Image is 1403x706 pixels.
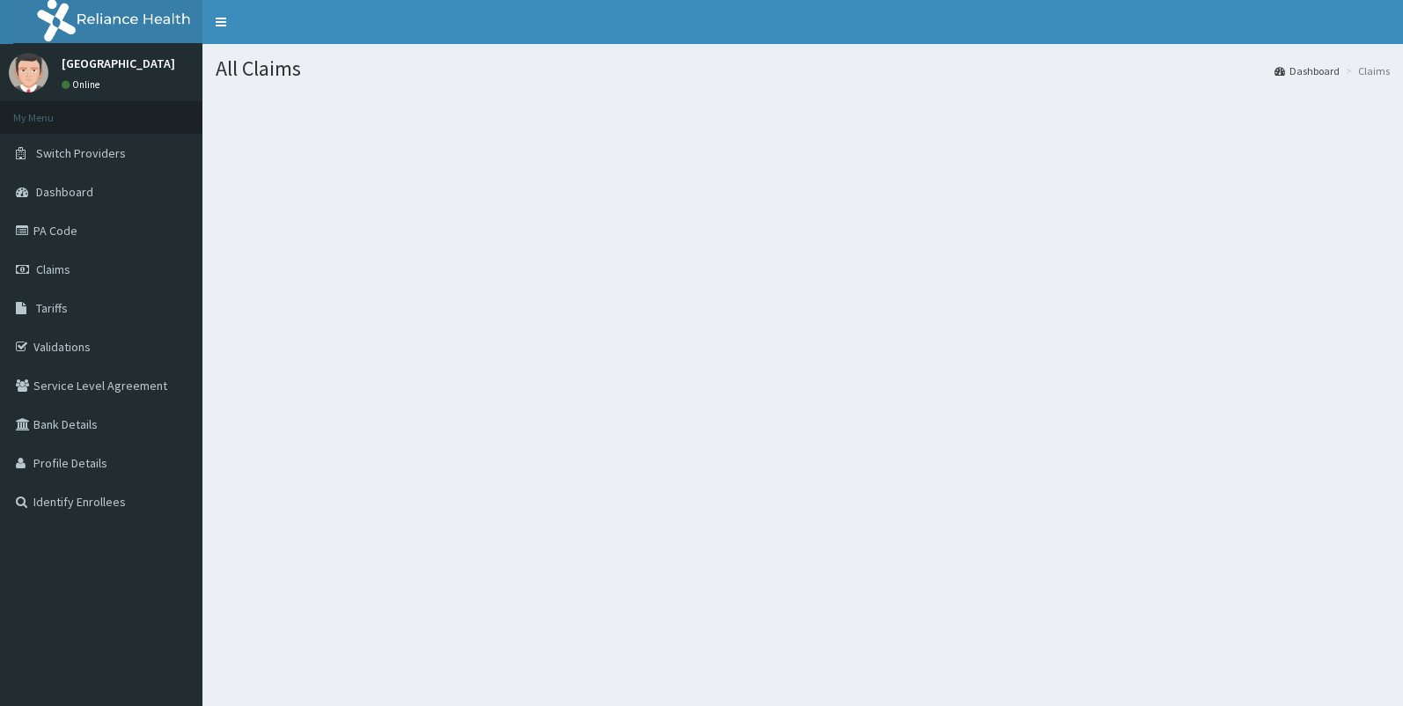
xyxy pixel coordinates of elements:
[36,184,93,200] span: Dashboard
[62,78,104,91] a: Online
[1341,63,1390,78] li: Claims
[9,53,48,92] img: User Image
[1274,63,1340,78] a: Dashboard
[36,145,126,161] span: Switch Providers
[36,261,70,277] span: Claims
[62,57,175,70] p: [GEOGRAPHIC_DATA]
[216,57,1390,80] h1: All Claims
[36,300,68,316] span: Tariffs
